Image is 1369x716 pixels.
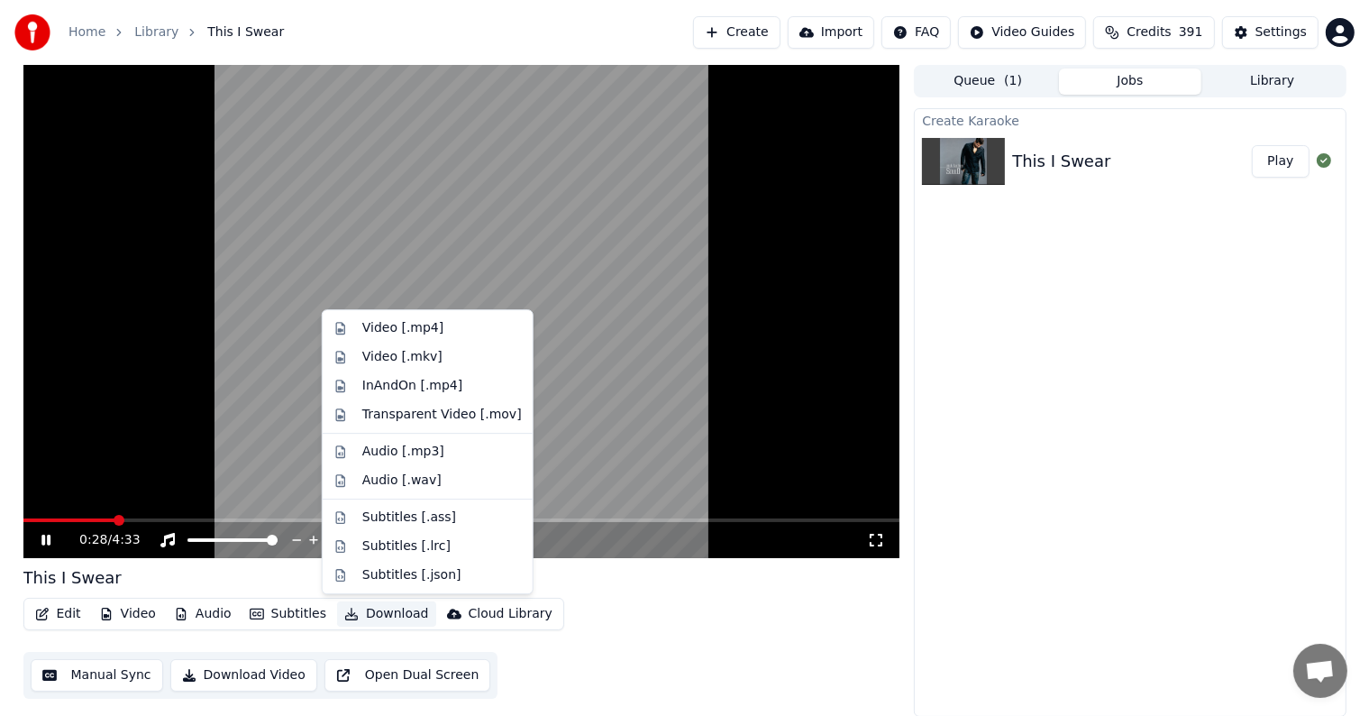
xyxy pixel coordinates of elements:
nav: breadcrumb [68,23,284,41]
button: Download Video [170,659,317,692]
button: Play [1252,145,1309,178]
a: Library [134,23,178,41]
div: Cloud Library [469,605,552,623]
button: Credits391 [1093,16,1214,49]
span: 0:28 [79,531,107,549]
span: 4:33 [112,531,140,549]
a: Home [68,23,105,41]
button: Settings [1222,16,1319,49]
div: Video [.mkv] [362,348,443,366]
div: Subtitles [.ass] [362,509,456,527]
div: Subtitles [.lrc] [362,537,451,555]
button: Manual Sync [31,659,163,692]
button: Open Dual Screen [324,659,491,692]
div: Create Karaoke [915,109,1345,131]
button: Video Guides [958,16,1086,49]
div: Audio [.wav] [362,472,442,490]
div: / [79,531,123,549]
button: Queue [917,69,1059,95]
button: Download [337,601,436,627]
div: This I Swear [1012,149,1110,174]
span: 391 [1179,23,1203,41]
button: Video [92,601,163,627]
div: Audio [.mp3] [362,443,444,461]
div: Transparent Video [.mov] [362,406,522,424]
div: Settings [1255,23,1307,41]
span: ( 1 ) [1004,72,1022,90]
a: Open chat [1293,644,1347,698]
img: youka [14,14,50,50]
button: Audio [167,601,239,627]
div: Subtitles [.json] [362,566,461,584]
span: Credits [1127,23,1171,41]
button: Subtitles [242,601,333,627]
div: InAndOn [.mp4] [362,377,463,395]
span: This I Swear [207,23,284,41]
button: Import [788,16,874,49]
button: Edit [28,601,88,627]
button: FAQ [881,16,951,49]
div: This I Swear [23,565,122,591]
button: Jobs [1059,69,1201,95]
div: Video [.mp4] [362,319,443,337]
button: Create [693,16,780,49]
button: Library [1201,69,1344,95]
